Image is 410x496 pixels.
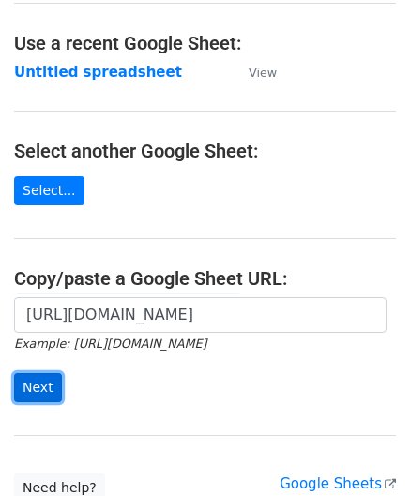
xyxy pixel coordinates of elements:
[14,176,84,205] a: Select...
[249,66,277,80] small: View
[14,32,396,54] h4: Use a recent Google Sheet:
[14,297,387,333] input: Paste your Google Sheet URL here
[14,267,396,290] h4: Copy/paste a Google Sheet URL:
[230,64,277,81] a: View
[280,475,396,492] a: Google Sheets
[14,140,396,162] h4: Select another Google Sheet:
[316,406,410,496] iframe: Chat Widget
[14,337,206,351] small: Example: [URL][DOMAIN_NAME]
[14,64,182,81] a: Untitled spreadsheet
[14,373,62,402] input: Next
